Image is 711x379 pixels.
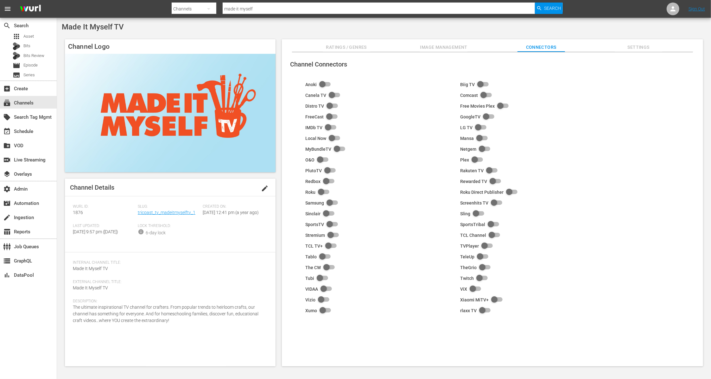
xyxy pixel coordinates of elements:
[460,211,470,216] div: Sling
[3,214,11,221] span: Ingestion
[305,179,321,184] div: Redbox
[13,62,20,69] span: Episode
[138,229,144,235] span: info
[305,287,318,292] div: VIDAA
[305,254,317,259] div: Tablo
[460,104,495,109] div: Free Movies Plex
[146,230,166,236] div: 6-day lock
[65,54,276,172] img: Made It Myself TV
[460,287,467,292] div: ViX
[460,157,469,162] div: Plex
[73,224,135,229] span: Last Updated:
[73,299,264,304] span: Description:
[3,99,11,107] span: Channels
[689,6,705,11] a: Sign Out
[3,22,11,29] span: Search
[535,3,563,14] button: Search
[460,297,489,302] div: Xiaomi MiTV+
[460,190,504,195] div: Roku Direct Publisher
[70,184,114,191] span: Channel Details
[3,257,11,265] span: GraphQL
[13,52,20,60] div: Bits Review
[305,125,322,130] div: IMDb TV
[460,233,486,238] div: TCL Channel
[65,39,276,54] h4: Channel Logo
[305,265,321,270] div: The CW
[4,5,11,13] span: menu
[13,33,20,40] span: Asset
[23,43,30,49] span: Bits
[203,210,259,215] span: [DATE] 12:41 pm (a year ago)
[73,280,264,285] span: External Channel Title:
[261,185,269,192] span: edit
[460,254,474,259] div: TeleUp
[3,113,11,121] span: Search Tag Mgmt
[3,271,11,279] span: DataPool
[305,147,331,152] div: MyBundleTV
[305,190,315,195] div: Roku
[305,157,314,162] div: O&O
[3,85,11,92] span: Create
[305,168,322,173] div: PlutoTV
[305,82,317,87] div: Anoki
[460,125,473,130] div: LG TV
[460,200,488,205] div: Screenhits TV
[73,204,135,209] span: Wurl ID:
[3,142,11,149] span: VOD
[73,210,83,215] span: 1876
[73,229,118,234] span: [DATE] 9:57 pm ([DATE])
[13,42,20,50] div: Bits
[73,266,108,271] span: Made It Myself TV
[460,243,479,249] div: TVPlayer
[257,181,272,196] button: edit
[305,222,324,227] div: SportsTV
[3,170,11,178] span: Overlays
[460,222,485,227] div: SportsTribal
[290,60,347,68] span: Channel Connectors
[544,3,561,14] span: Search
[138,210,195,215] a: tricoast_tv_madeitmyselftv_1
[460,308,477,313] div: rlaxx TV
[305,243,323,249] div: TCL TV+
[305,93,326,98] div: Canela TV
[73,305,258,323] span: The ultimate inspirational TV channel for crafters. From popular trends to heirloom crafts, our c...
[73,285,108,290] span: Made It Myself TV
[305,200,324,205] div: Samsung
[305,233,325,238] div: Stremium
[305,211,321,216] div: Sinclair
[460,114,480,119] div: GoogleTV
[138,204,200,209] span: Slug:
[23,62,38,68] span: Episode
[323,43,370,51] span: Ratings / Genres
[305,104,324,109] div: Distro TV
[460,93,478,98] div: Comcast
[305,136,326,141] div: Local Now
[420,43,467,51] span: Image Management
[460,276,474,281] div: Twitch
[305,297,315,302] div: Vizio
[62,22,124,31] span: Made It Myself TV
[3,199,11,207] span: Automation
[305,276,314,281] div: Tubi
[460,179,487,184] div: Rewarded TV
[203,204,264,209] span: Created On:
[23,33,34,40] span: Asset
[460,82,475,87] div: Biig TV
[3,228,11,236] span: Reports
[3,128,11,135] span: Schedule
[138,224,200,229] span: Lock Threshold:
[460,147,476,152] div: Netgem
[460,265,477,270] div: TheGrio
[3,156,11,164] span: Live Streaming
[305,308,317,313] div: Xumo
[15,2,46,16] img: ans4CAIJ8jUAAAAAAAAAAAAAAAAAAAAAAAAgQb4GAAAAAAAAAAAAAAAAAAAAAAAAJMjXAAAAAAAAAAAAAAAAAAAAAAAAgAT5G...
[305,114,324,119] div: FreeCast
[460,168,484,173] div: Rakuten TV
[3,185,11,193] span: Admin
[460,136,474,141] div: Mansa
[13,71,20,79] span: Series
[3,243,11,250] span: Job Queues
[73,260,264,265] span: Internal Channel Title:
[23,72,35,78] span: Series
[517,43,565,51] span: Connectors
